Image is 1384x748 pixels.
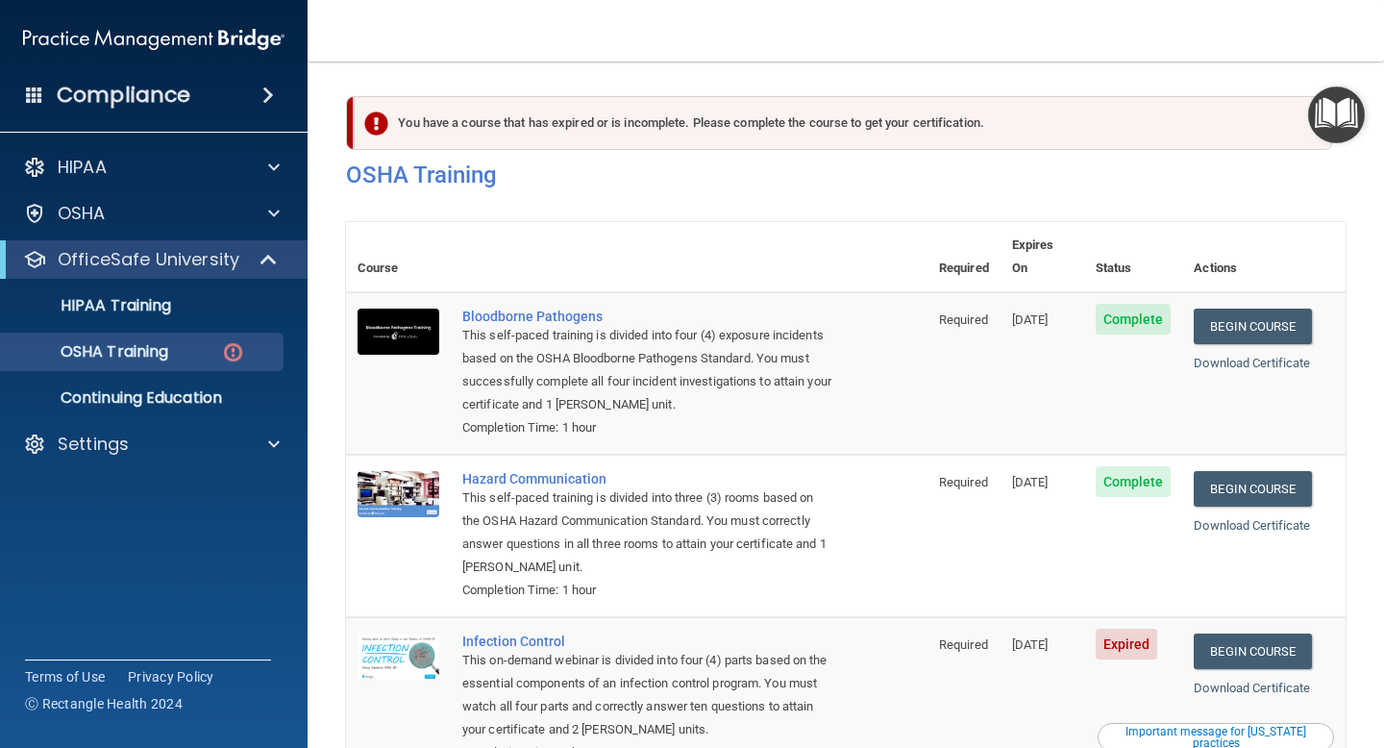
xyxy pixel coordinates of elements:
[1012,637,1049,652] span: [DATE]
[1001,222,1084,292] th: Expires On
[58,248,239,271] p: OfficeSafe University
[939,475,988,489] span: Required
[1194,309,1311,344] a: Begin Course
[23,202,280,225] a: OSHA
[1096,466,1172,497] span: Complete
[1194,471,1311,507] a: Begin Course
[23,248,279,271] a: OfficeSafe University
[1308,87,1365,143] button: Open Resource Center
[346,222,451,292] th: Course
[23,433,280,456] a: Settings
[939,637,988,652] span: Required
[1194,518,1310,533] a: Download Certificate
[462,634,831,649] a: Infection Control
[1096,629,1158,660] span: Expired
[23,20,284,59] img: PMB logo
[1096,304,1172,335] span: Complete
[364,112,388,136] img: exclamation-circle-solid-danger.72ef9ffc.png
[462,649,831,741] div: This on-demand webinar is divided into four (4) parts based on the essential components of an inf...
[23,156,280,179] a: HIPAA
[25,694,183,713] span: Ⓒ Rectangle Health 2024
[12,388,275,408] p: Continuing Education
[12,342,168,362] p: OSHA Training
[939,312,988,327] span: Required
[462,416,831,439] div: Completion Time: 1 hour
[58,156,107,179] p: HIPAA
[25,667,105,686] a: Terms of Use
[1194,356,1310,370] a: Download Certificate
[1194,681,1310,695] a: Download Certificate
[1288,615,1361,688] iframe: Drift Widget Chat Controller
[354,96,1333,150] div: You have a course that has expired or is incomplete. Please complete the course to get your certi...
[1182,222,1346,292] th: Actions
[462,486,831,579] div: This self-paced training is divided into three (3) rooms based on the OSHA Hazard Communication S...
[1012,475,1049,489] span: [DATE]
[1084,222,1183,292] th: Status
[221,340,245,364] img: danger-circle.6113f641.png
[128,667,214,686] a: Privacy Policy
[462,471,831,486] a: Hazard Communication
[1012,312,1049,327] span: [DATE]
[1194,634,1311,669] a: Begin Course
[58,202,106,225] p: OSHA
[12,296,171,315] p: HIPAA Training
[58,433,129,456] p: Settings
[462,324,831,416] div: This self-paced training is divided into four (4) exposure incidents based on the OSHA Bloodborne...
[462,309,831,324] a: Bloodborne Pathogens
[462,579,831,602] div: Completion Time: 1 hour
[57,82,190,109] h4: Compliance
[927,222,1001,292] th: Required
[346,162,1346,188] h4: OSHA Training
